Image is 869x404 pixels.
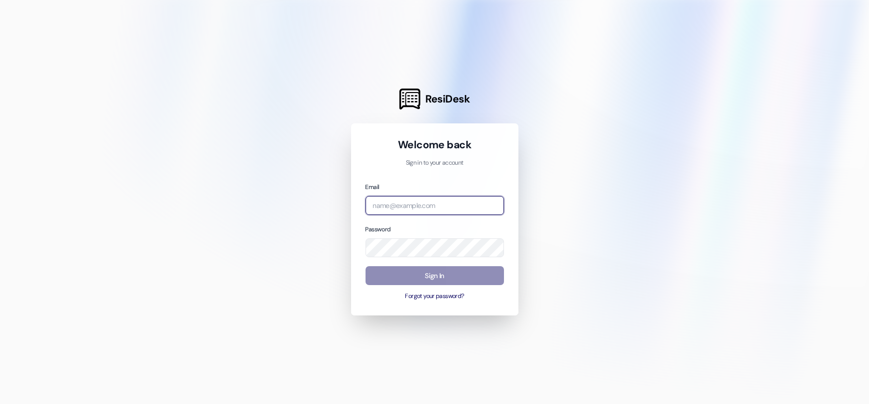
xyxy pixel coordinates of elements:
[366,183,379,191] label: Email
[366,196,504,215] input: name@example.com
[366,159,504,168] p: Sign in to your account
[366,225,391,233] label: Password
[399,89,420,109] img: ResiDesk Logo
[366,266,504,286] button: Sign In
[425,92,470,106] span: ResiDesk
[366,138,504,152] h1: Welcome back
[366,292,504,301] button: Forgot your password?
